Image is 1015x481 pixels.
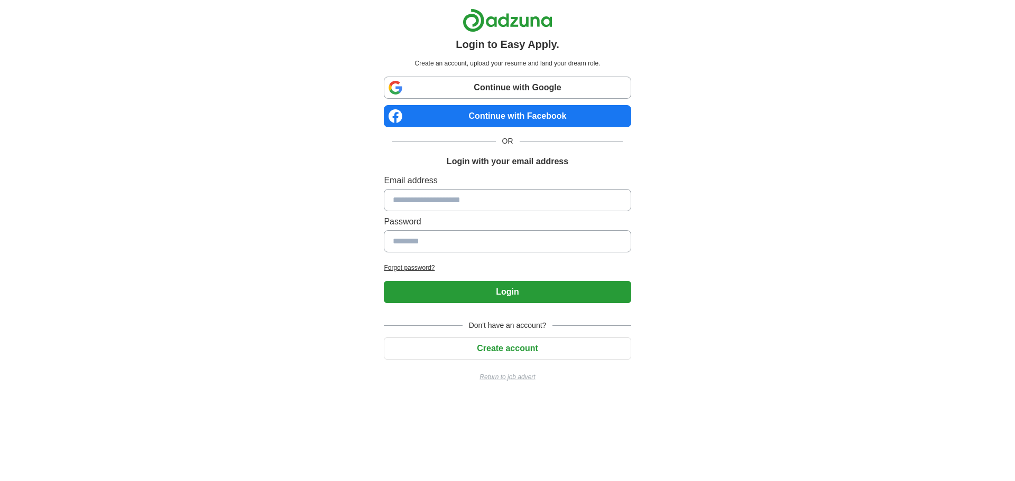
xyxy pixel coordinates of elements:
[386,59,629,68] p: Create an account, upload your resume and land your dream role.
[384,344,631,353] a: Create account
[384,263,631,272] a: Forgot password?
[447,155,568,168] h1: Login with your email address
[384,174,631,187] label: Email address
[384,215,631,228] label: Password
[384,105,631,127] a: Continue with Facebook
[463,8,552,32] img: Adzuna logo
[384,372,631,382] a: Return to job advert
[496,136,520,147] span: OR
[384,281,631,303] button: Login
[463,320,553,331] span: Don't have an account?
[384,77,631,99] a: Continue with Google
[384,337,631,360] button: Create account
[456,36,559,52] h1: Login to Easy Apply.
